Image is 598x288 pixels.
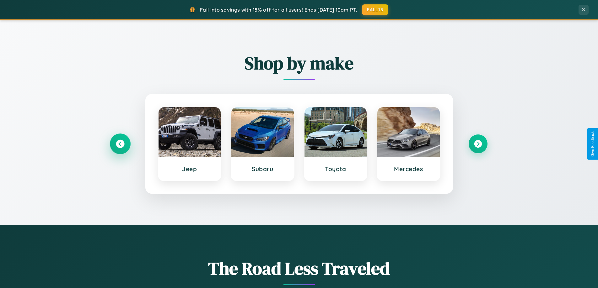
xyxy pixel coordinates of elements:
button: FALL15 [362,4,388,15]
span: Fall into savings with 15% off for all users! Ends [DATE] 10am PT. [200,7,357,13]
h3: Mercedes [384,165,434,173]
h3: Subaru [238,165,288,173]
h1: The Road Less Traveled [111,256,488,280]
div: Give Feedback [590,131,595,157]
h2: Shop by make [111,51,488,75]
h3: Toyota [311,165,361,173]
h3: Jeep [165,165,215,173]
